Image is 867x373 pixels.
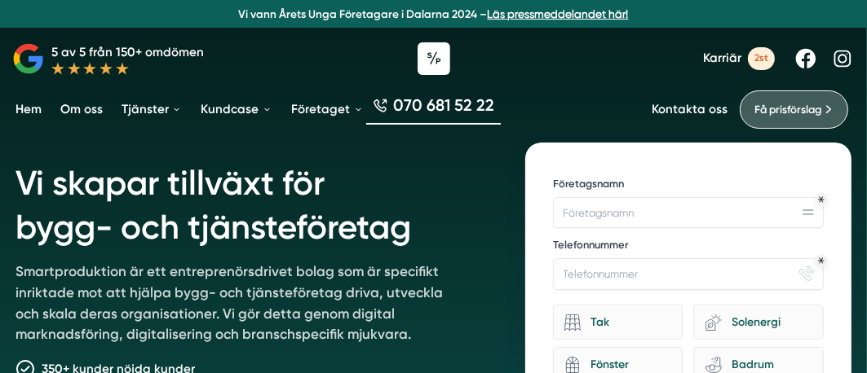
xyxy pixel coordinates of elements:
a: Tjänster [118,90,185,130]
span: 2st [748,47,775,69]
a: Kontakta oss [652,102,728,117]
a: Läs pressmeddelandet här! [488,7,629,20]
div: Obligatoriskt [818,196,825,203]
a: Om oss [57,90,106,130]
a: Kundcase [197,90,275,130]
p: 5 av 5 från 150+ omdömen [51,42,204,62]
label: Telefonnummer [553,238,824,256]
p: Smartproduktion är ett entreprenörsdrivet bolag som är specifikt inriktade mot att hjälpa bygg- o... [15,261,462,351]
a: Företaget [288,90,366,130]
a: Hem [12,90,45,130]
span: 070 681 52 22 [393,94,494,117]
input: Företagsnamn [553,197,824,228]
a: Få prisförslag [740,90,848,129]
input: Telefonnummer [553,258,824,289]
label: Företagsnamn [553,177,824,195]
a: Karriär 2st [703,47,775,69]
div: Obligatoriskt [818,257,825,264]
p: Vi vann Årets Unga Företagare i Dalarna 2024 – [7,7,861,22]
span: Få prisförslag [754,101,821,118]
span: Karriär [703,50,741,66]
a: 070 681 52 22 [366,94,501,125]
h1: Vi skapar tillväxt för bygg- och tjänsteföretag [15,143,488,262]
